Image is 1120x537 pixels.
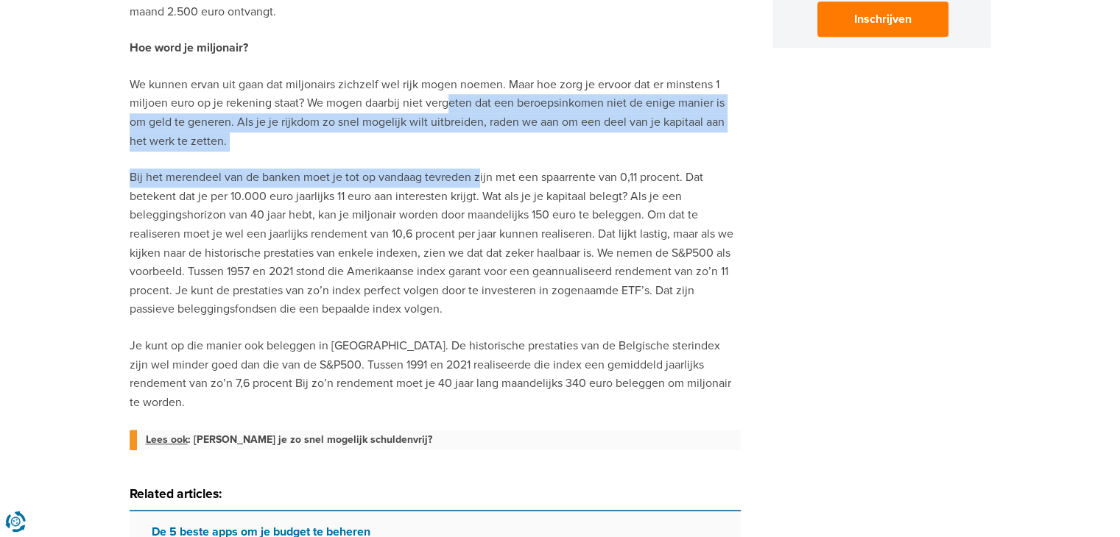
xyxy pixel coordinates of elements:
[130,40,248,55] strong: Hoe word je miljonair?
[146,430,741,450] a: Lees ook: [PERSON_NAME] je zo snel mogelijk schuldenvrij?
[130,483,741,511] h3: Related articles:
[817,1,948,37] button: Inschrijven
[130,76,741,151] p: We kunnen ervan uit gaan dat miljonairs zichzelf wel rijk mogen noemen. Maar hoe zorg je ervoor d...
[130,337,741,412] p: Je kunt op die manier ook beleggen in [GEOGRAPHIC_DATA]. De historische prestaties van de Belgisc...
[854,10,912,28] span: Inschrijven
[146,433,188,446] span: Lees ook
[130,168,741,319] p: Bij het merendeel van de banken moet je tot op vandaag tevreden zijn met een spaarrente van 0,11 ...
[772,83,993,179] iframe: fb:page Facebook Social Plugin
